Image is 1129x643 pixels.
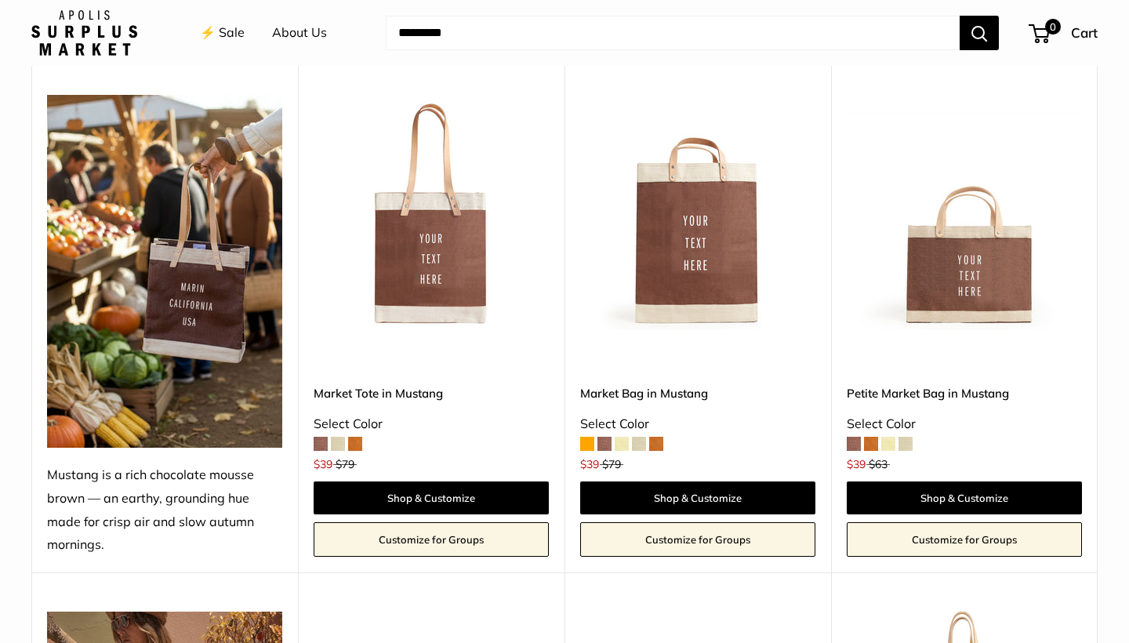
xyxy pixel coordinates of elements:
[580,522,815,557] a: Customize for Groups
[847,522,1082,557] a: Customize for Groups
[386,16,960,50] input: Search...
[272,21,327,45] a: About Us
[200,21,245,45] a: ⚡️ Sale
[847,481,1082,514] a: Shop & Customize
[580,95,815,330] img: Market Bag in Mustang
[336,457,354,471] span: $79
[1030,20,1098,45] a: 0 Cart
[47,95,282,448] img: Mustang is a rich chocolate mousse brown — an earthy, grounding hue made for crisp air and slow a...
[847,412,1082,436] div: Select Color
[580,481,815,514] a: Shop & Customize
[580,412,815,436] div: Select Color
[602,457,621,471] span: $79
[314,481,549,514] a: Shop & Customize
[314,522,549,557] a: Customize for Groups
[580,95,815,330] a: Market Bag in MustangMarket Bag in Mustang
[31,10,137,56] img: Apolis: Surplus Market
[847,95,1082,330] a: Petite Market Bag in MustangPetite Market Bag in Mustang
[47,463,282,558] div: Mustang is a rich chocolate mousse brown — an earthy, grounding hue made for crisp air and slow a...
[847,457,866,471] span: $39
[847,95,1082,330] img: Petite Market Bag in Mustang
[960,16,999,50] button: Search
[314,384,549,402] a: Market Tote in Mustang
[314,412,549,436] div: Select Color
[580,457,599,471] span: $39
[314,95,549,330] a: Market Tote in MustangMarket Tote in Mustang
[314,95,549,330] img: Market Tote in Mustang
[1071,24,1098,41] span: Cart
[869,457,888,471] span: $63
[314,457,332,471] span: $39
[1045,19,1061,35] span: 0
[847,384,1082,402] a: Petite Market Bag in Mustang
[580,384,815,402] a: Market Bag in Mustang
